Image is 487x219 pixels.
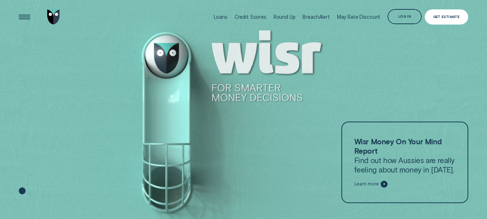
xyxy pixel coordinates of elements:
[337,14,381,20] div: May Rate Discount
[354,181,379,187] span: Learn more
[341,122,468,203] a: Wisr Money On Your Mind ReportFind out how Aussies are really feeling about money in [DATE].Learn...
[17,9,32,25] button: Open Menu
[302,14,330,20] div: BreachAlert
[47,9,60,25] img: Wisr
[388,9,422,25] button: Log in
[425,9,468,25] a: Get Estimate
[274,14,296,20] div: Round Up
[214,14,227,20] div: Loans
[235,14,266,20] div: Credit Scores
[354,137,456,174] p: Find out how Aussies are really feeling about money in [DATE].
[354,137,442,155] strong: Wisr Money On Your Mind Report
[433,16,460,18] div: Get Estimate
